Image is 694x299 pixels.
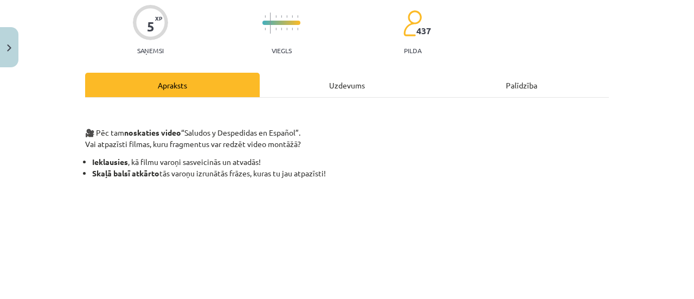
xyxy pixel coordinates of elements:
[416,26,431,36] span: 437
[286,28,287,30] img: icon-short-line-57e1e144782c952c97e751825c79c345078a6d821885a25fce030b3d8c18986b.svg
[297,15,298,18] img: icon-short-line-57e1e144782c952c97e751825c79c345078a6d821885a25fce030b3d8c18986b.svg
[292,15,293,18] img: icon-short-line-57e1e144782c952c97e751825c79c345078a6d821885a25fce030b3d8c18986b.svg
[124,128,159,137] strong: noskaties
[297,28,298,30] img: icon-short-line-57e1e144782c952c97e751825c79c345078a6d821885a25fce030b3d8c18986b.svg
[292,28,293,30] img: icon-short-line-57e1e144782c952c97e751825c79c345078a6d821885a25fce030b3d8c18986b.svg
[155,15,162,21] span: XP
[133,47,168,54] p: Saņemsi
[147,19,155,34] div: 5
[286,15,287,18] img: icon-short-line-57e1e144782c952c97e751825c79c345078a6d821885a25fce030b3d8c18986b.svg
[161,128,181,137] strong: video
[265,15,266,18] img: icon-short-line-57e1e144782c952c97e751825c79c345078a6d821885a25fce030b3d8c18986b.svg
[281,15,282,18] img: icon-short-line-57e1e144782c952c97e751825c79c345078a6d821885a25fce030b3d8c18986b.svg
[85,73,260,97] div: Apraksts
[270,12,271,34] img: icon-long-line-d9ea69661e0d244f92f715978eff75569469978d946b2353a9bb055b3ed8787d.svg
[404,47,421,54] p: pilda
[85,107,609,150] p: 🎥 Pēc tam “Saludos y Despedidas en Español”. Vai atpazīsti filmas, kuru fragmentus var redzēt vid...
[260,73,434,97] div: Uzdevums
[275,15,277,18] img: icon-short-line-57e1e144782c952c97e751825c79c345078a6d821885a25fce030b3d8c18986b.svg
[132,168,159,178] strong: atkārto
[7,44,11,52] img: icon-close-lesson-0947bae3869378f0d4975bcd49f059093ad1ed9edebbc8119c70593378902aed.svg
[403,10,422,37] img: students-c634bb4e5e11cddfef0936a35e636f08e4e9abd3cc4e673bd6f9a4125e45ecb1.svg
[275,28,277,30] img: icon-short-line-57e1e144782c952c97e751825c79c345078a6d821885a25fce030b3d8c18986b.svg
[265,28,266,30] img: icon-short-line-57e1e144782c952c97e751825c79c345078a6d821885a25fce030b3d8c18986b.svg
[272,47,292,54] p: Viegls
[434,73,609,97] div: Palīdzība
[92,156,609,168] li: , kā filmu varoņi sasveicinās un atvadās!
[92,168,130,178] strong: Skaļā balsī
[92,168,609,179] li: tās varoņu izrunātās frāzes, kuras tu jau atpazīsti!
[92,157,128,167] strong: Ieklausies
[281,28,282,30] img: icon-short-line-57e1e144782c952c97e751825c79c345078a6d821885a25fce030b3d8c18986b.svg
